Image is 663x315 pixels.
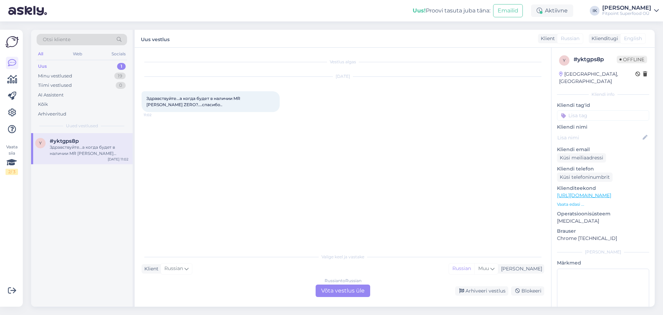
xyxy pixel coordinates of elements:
[114,73,126,80] div: 19
[66,123,98,129] span: Uued vestlused
[50,138,79,144] span: #yktgps8p
[557,259,649,267] p: Märkmed
[6,35,19,48] img: Askly Logo
[316,285,370,297] div: Võta vestlus üle
[557,228,649,235] p: Brauser
[141,34,170,43] label: Uus vestlus
[6,144,18,175] div: Vaata siia
[116,82,126,89] div: 0
[325,278,362,284] div: Russian to Russian
[617,56,647,63] span: Offline
[538,35,555,42] div: Klient
[38,82,72,89] div: Tiimi vestlused
[38,101,48,108] div: Kõik
[142,254,544,260] div: Valige keel ja vastake
[590,6,599,16] div: IK
[478,265,489,271] span: Muu
[39,140,42,146] span: y
[557,146,649,153] p: Kliendi email
[38,63,47,70] div: Uus
[146,96,241,107] span: Здравствуйте...а когда будет в наличии MR [PERSON_NAME] ZERO?....спасибо..
[449,263,474,274] div: Russian
[71,49,84,58] div: Web
[557,153,606,163] div: Küsi meiliaadressi
[557,173,613,182] div: Küsi telefoninumbrit
[144,112,170,118] span: 11:02
[142,59,544,65] div: Vestlus algas
[142,73,544,80] div: [DATE]
[557,134,641,141] input: Lisa nimi
[455,286,508,296] div: Arhiveeri vestlus
[602,11,651,16] div: Fitpoint Superfood OÜ
[557,217,649,225] p: [MEDICAL_DATA]
[589,35,618,42] div: Klienditugi
[557,235,649,242] p: Chrome [TECHNICAL_ID]
[557,192,611,198] a: [URL][DOMAIN_NAME]
[557,102,649,109] p: Kliendi tag'id
[164,265,183,272] span: Russian
[531,4,573,17] div: Aktiivne
[557,123,649,131] p: Kliendi nimi
[557,110,649,121] input: Lisa tag
[624,35,642,42] span: English
[559,71,635,85] div: [GEOGRAPHIC_DATA], [GEOGRAPHIC_DATA]
[38,92,64,99] div: AI Assistent
[561,35,579,42] span: Russian
[413,7,490,15] div: Proovi tasuta juba täna:
[117,63,126,70] div: 1
[38,111,66,118] div: Arhiveeritud
[557,201,649,207] p: Vaata edasi ...
[557,165,649,173] p: Kliendi telefon
[602,5,651,11] div: [PERSON_NAME]
[108,157,128,162] div: [DATE] 11:02
[38,73,72,80] div: Minu vestlused
[563,58,566,63] span: y
[557,91,649,98] div: Kliendi info
[493,4,523,17] button: Emailid
[574,55,617,64] div: # yktgps8p
[37,49,45,58] div: All
[511,286,544,296] div: Blokeeri
[498,265,542,272] div: [PERSON_NAME]
[50,144,128,157] div: Здравствуйте...а когда будет в наличии MR [PERSON_NAME] ZERO?....спасибо..
[557,210,649,217] p: Operatsioonisüsteem
[110,49,127,58] div: Socials
[43,36,70,43] span: Otsi kliente
[142,265,158,272] div: Klient
[413,7,426,14] b: Uus!
[557,185,649,192] p: Klienditeekond
[602,5,659,16] a: [PERSON_NAME]Fitpoint Superfood OÜ
[557,249,649,255] div: [PERSON_NAME]
[6,169,18,175] div: 2 / 3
